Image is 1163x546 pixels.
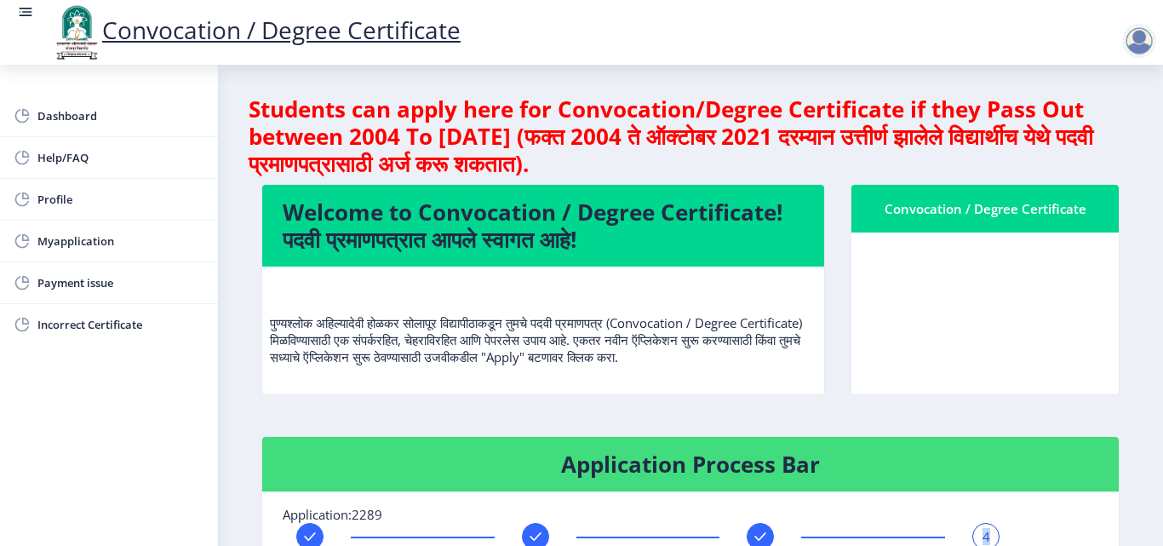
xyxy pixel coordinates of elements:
[51,3,102,61] img: logo
[37,189,204,210] span: Profile
[283,451,1098,478] h4: Application Process Bar
[37,314,204,335] span: Incorrect Certificate
[37,231,204,251] span: Myapplication
[983,528,990,545] span: 4
[270,280,816,365] p: पुण्यश्लोक अहिल्यादेवी होळकर सोलापूर विद्यापीठाकडून तुमचे पदवी प्रमाणपत्र (Convocation / Degree C...
[283,198,804,253] h4: Welcome to Convocation / Degree Certificate! पदवी प्रमाणपत्रात आपले स्वागत आहे!
[37,273,204,293] span: Payment issue
[51,14,461,46] a: Convocation / Degree Certificate
[37,147,204,168] span: Help/FAQ
[283,506,382,523] span: Application:2289
[37,106,204,126] span: Dashboard
[249,95,1132,177] h4: Students can apply here for Convocation/Degree Certificate if they Pass Out between 2004 To [DATE...
[872,198,1098,219] div: Convocation / Degree Certificate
